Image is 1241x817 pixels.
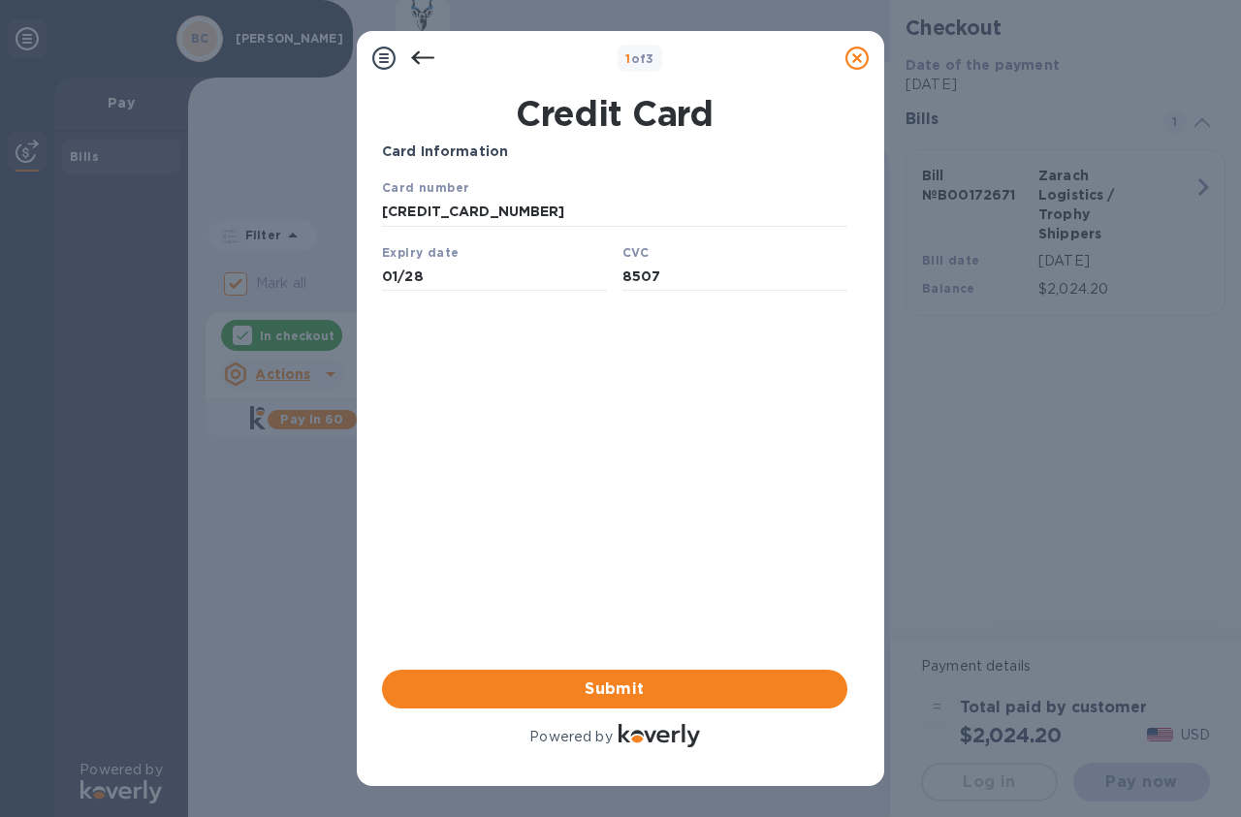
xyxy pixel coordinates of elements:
button: Submit [382,670,847,708]
b: of 3 [625,51,654,66]
b: Card Information [382,143,508,159]
span: Submit [398,677,832,701]
iframe: Your browser does not support iframes [382,177,847,293]
img: Logo [619,724,700,747]
h1: Credit Card [374,93,855,134]
p: Powered by [529,727,612,747]
span: 1 [625,51,630,66]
